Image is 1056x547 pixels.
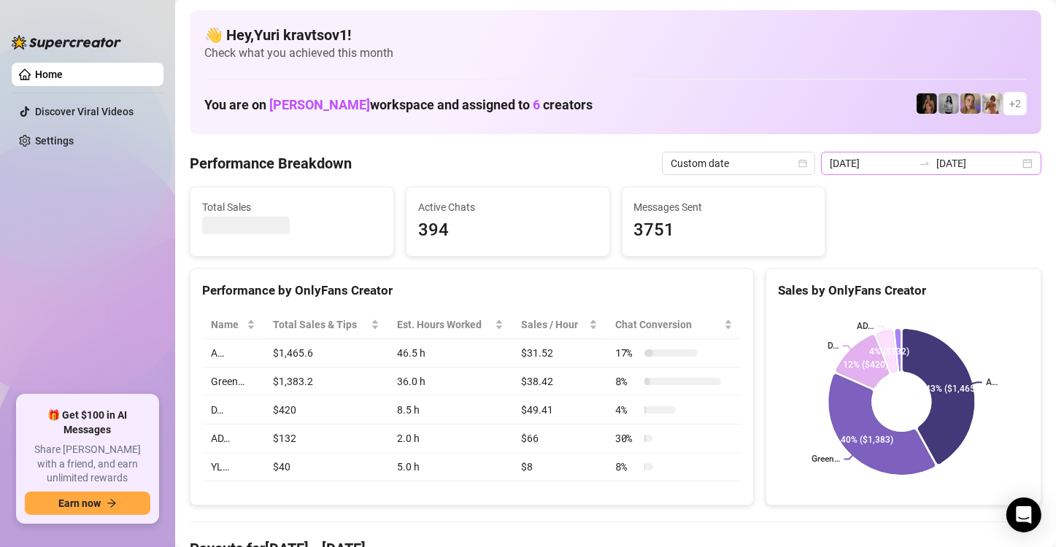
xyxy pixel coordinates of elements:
text: D… [827,341,838,351]
img: Green [982,93,1003,114]
span: 🎁 Get $100 in AI Messages [25,408,150,437]
td: D… [202,396,264,424]
td: A… [202,339,264,368]
td: $1,383.2 [264,368,388,396]
span: 3751 [634,217,814,244]
img: logo-BBDzfeDw.svg [12,35,121,50]
span: Share [PERSON_NAME] with a friend, and earn unlimited rewards [25,443,150,486]
td: $1,465.6 [264,339,388,368]
td: Green… [202,368,264,396]
td: $132 [264,424,388,453]
th: Chat Conversion [606,311,741,339]
h4: Performance Breakdown [190,153,352,174]
span: 8 % [615,373,639,389]
span: + 2 [1009,96,1021,112]
div: Performance by OnlyFans Creator [202,281,741,300]
div: Est. Hours Worked [397,317,492,333]
img: Cherry [960,93,981,114]
td: YL… [202,453,264,481]
td: 8.5 h [388,396,512,424]
td: 5.0 h [388,453,512,481]
span: Name [211,317,244,333]
td: $8 [512,453,606,481]
span: 4 % [615,402,639,418]
td: $31.52 [512,339,606,368]
td: $40 [264,453,388,481]
td: $66 [512,424,606,453]
button: Earn nowarrow-right [25,492,150,515]
span: calendar [798,159,807,168]
th: Total Sales & Tips [264,311,388,339]
span: 6 [533,97,540,112]
img: D [917,93,937,114]
a: Settings [35,135,74,147]
div: Open Intercom Messenger [1006,497,1041,532]
text: Green… [811,454,839,465]
span: arrow-right [107,498,117,508]
span: Active Chats [418,199,598,215]
span: swap-right [919,158,930,169]
h4: 👋 Hey, Yuri kravtsov1 ! [204,25,1027,45]
img: A [939,93,959,114]
td: AD… [202,424,264,453]
th: Name [202,311,264,339]
span: Custom date [671,152,806,174]
td: 2.0 h [388,424,512,453]
span: Earn now [58,497,101,509]
td: $38.42 [512,368,606,396]
a: Discover Viral Videos [35,106,134,117]
td: 36.0 h [388,368,512,396]
h1: You are on workspace and assigned to creators [204,97,593,113]
span: Total Sales & Tips [273,317,367,333]
span: 8 % [615,459,639,475]
td: $420 [264,396,388,424]
text: AD… [857,322,874,332]
text: A… [986,378,998,388]
span: Check what you achieved this month [204,45,1027,61]
span: [PERSON_NAME] [269,97,370,112]
span: to [919,158,930,169]
span: 17 % [615,345,639,361]
td: $49.41 [512,396,606,424]
span: Sales / Hour [521,317,586,333]
span: 394 [418,217,598,244]
span: 30 % [615,430,639,446]
th: Sales / Hour [512,311,606,339]
td: 46.5 h [388,339,512,368]
a: Home [35,69,63,80]
span: Messages Sent [634,199,814,215]
input: End date [936,155,1020,171]
span: Total Sales [202,199,382,215]
input: Start date [830,155,913,171]
span: Chat Conversion [615,317,721,333]
div: Sales by OnlyFans Creator [778,281,1029,300]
